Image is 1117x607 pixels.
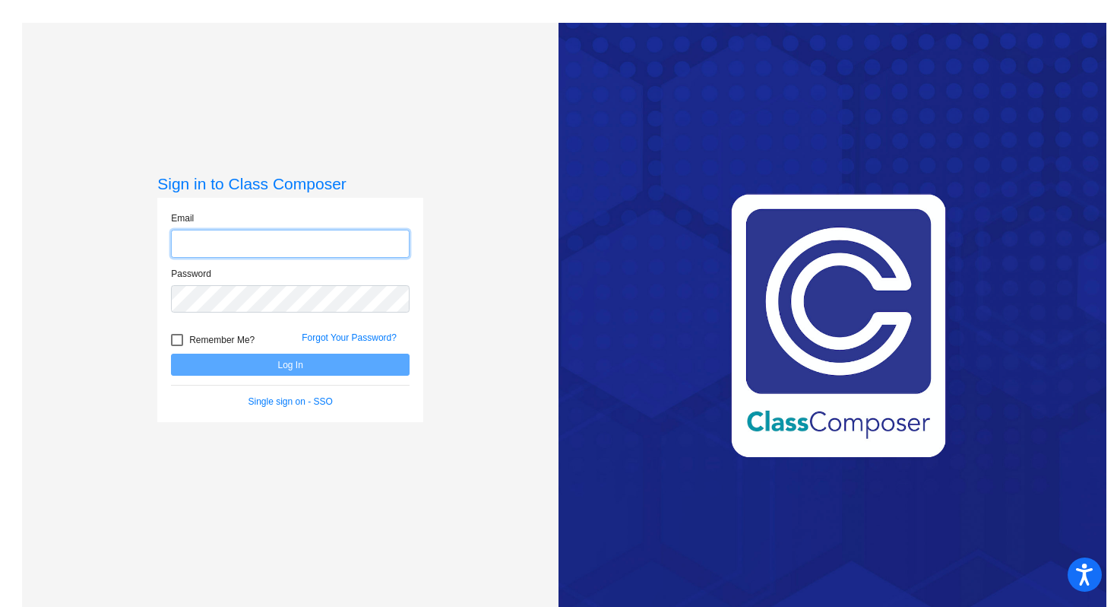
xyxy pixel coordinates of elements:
a: Forgot Your Password? [302,332,397,343]
label: Password [171,267,211,281]
label: Email [171,211,194,225]
span: Remember Me? [189,331,255,349]
h3: Sign in to Class Composer [157,174,423,193]
a: Single sign on - SSO [248,396,333,407]
button: Log In [171,354,410,376]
